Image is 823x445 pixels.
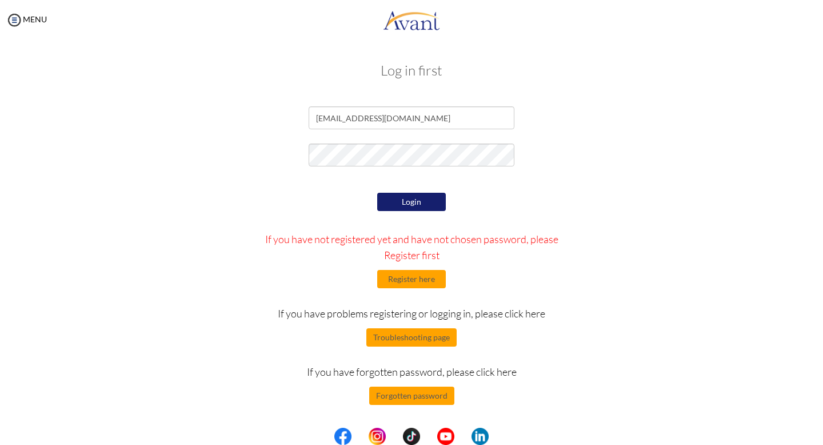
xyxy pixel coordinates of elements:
[420,428,437,445] img: blank.png
[377,193,446,211] button: Login
[366,328,457,347] button: Troubleshooting page
[309,106,514,129] input: Email
[253,231,570,263] p: If you have not registered yet and have not chosen password, please Register first
[6,14,47,24] a: MENU
[437,428,454,445] img: yt.png
[369,428,386,445] img: in.png
[351,428,369,445] img: blank.png
[6,11,23,29] img: icon-menu.png
[383,3,440,37] img: logo.png
[253,364,570,380] p: If you have forgotten password, please click here
[377,270,446,288] button: Register here
[253,305,570,321] p: If you have problems registering or logging in, please click here
[454,428,472,445] img: blank.png
[86,63,737,78] h3: Log in first
[369,387,454,405] button: Forgotten password
[403,428,420,445] img: tt.png
[386,428,403,445] img: blank.png
[472,428,489,445] img: li.png
[334,428,351,445] img: fb.png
